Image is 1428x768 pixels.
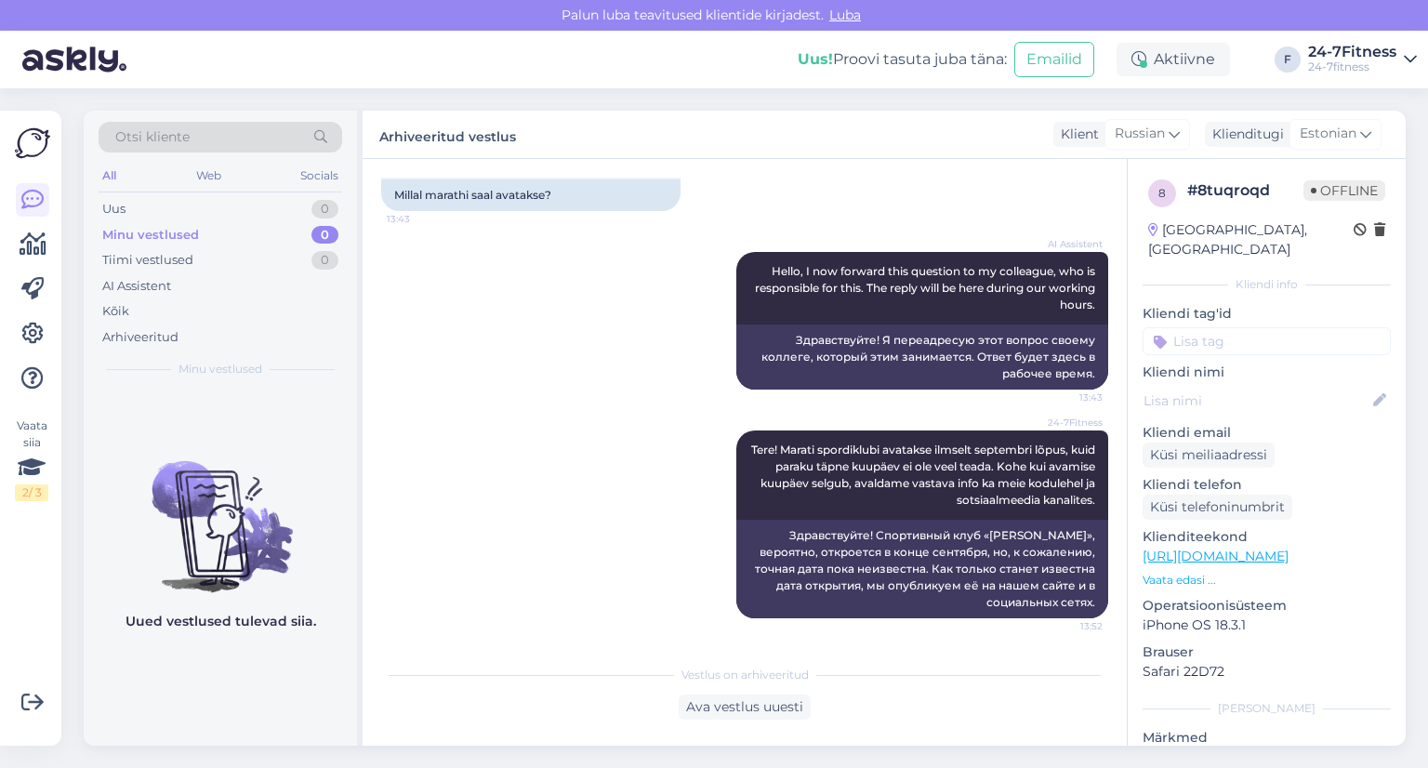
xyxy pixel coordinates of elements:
span: Otsi kliente [115,127,190,147]
p: Klienditeekond [1143,527,1391,547]
img: No chats [84,428,357,595]
span: AI Assistent [1033,237,1103,251]
div: Vaata siia [15,417,48,501]
p: Kliendi nimi [1143,363,1391,382]
div: 24-7Fitness [1308,45,1396,60]
div: [GEOGRAPHIC_DATA], [GEOGRAPHIC_DATA] [1148,220,1354,259]
div: # 8tuqroqd [1187,179,1303,202]
p: Kliendi email [1143,423,1391,443]
b: Uus! [798,50,833,68]
span: Estonian [1300,124,1356,144]
p: Uued vestlused tulevad siia. [126,612,316,631]
div: Klient [1053,125,1099,144]
span: 13:43 [387,212,456,226]
div: Küsi meiliaadressi [1143,443,1275,468]
span: Minu vestlused [178,361,262,377]
span: Russian [1115,124,1165,144]
div: [PERSON_NAME] [1143,700,1391,717]
span: 13:52 [1033,619,1103,633]
p: Brauser [1143,642,1391,662]
div: Proovi tasuta juba täna: [798,48,1007,71]
span: 13:43 [1033,391,1103,404]
img: Askly Logo [15,126,50,161]
div: Arhiveeritud [102,328,178,347]
div: 24-7fitness [1308,60,1396,74]
div: Kliendi info [1143,276,1391,293]
p: Operatsioonisüsteem [1143,596,1391,616]
div: Aktiivne [1117,43,1230,76]
div: 0 [311,251,338,270]
p: Kliendi telefon [1143,475,1391,495]
div: Tiimi vestlused [102,251,193,270]
div: AI Assistent [102,277,171,296]
div: Socials [297,164,342,188]
div: Millal marathi saal avatakse? [381,179,681,211]
span: 24-7Fitness [1033,416,1103,430]
div: 0 [311,226,338,245]
div: Здравствуйте! Я переадресую этот вопрос своему коллеге, который этим занимается. Ответ будет здес... [736,324,1108,390]
div: Klienditugi [1205,125,1284,144]
button: Emailid [1014,42,1094,77]
p: iPhone OS 18.3.1 [1143,616,1391,635]
div: Küsi telefoninumbrit [1143,495,1292,520]
div: Uus [102,200,126,218]
span: Vestlus on arhiveeritud [681,667,809,683]
p: Vaata edasi ... [1143,572,1391,589]
span: Offline [1303,180,1385,201]
div: 0 [311,200,338,218]
span: Hello, I now forward this question to my colleague, who is responsible for this. The reply will b... [755,264,1098,311]
p: Märkmed [1143,728,1391,748]
div: Ava vestlus uuesti [679,695,811,720]
span: 8 [1158,186,1166,200]
div: 2 / 3 [15,484,48,501]
a: 24-7Fitness24-7fitness [1308,45,1417,74]
div: F [1275,46,1301,73]
input: Lisa nimi [1144,391,1369,411]
p: Safari 22D72 [1143,662,1391,682]
div: Minu vestlused [102,226,199,245]
div: Здравствуйте! Спортивный клуб «[PERSON_NAME]», вероятно, откроется в конце сентября, но, к сожале... [736,520,1108,618]
p: Kliendi tag'id [1143,304,1391,324]
div: All [99,164,120,188]
label: Arhiveeritud vestlus [379,122,516,147]
span: Tere! Marati spordiklubi avatakse ilmselt septembri lõpus, kuid paraku täpne kuupäev ei ole veel ... [751,443,1098,507]
div: Kõik [102,302,129,321]
span: Luba [824,7,866,23]
div: Web [192,164,225,188]
a: [URL][DOMAIN_NAME] [1143,548,1289,564]
input: Lisa tag [1143,327,1391,355]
